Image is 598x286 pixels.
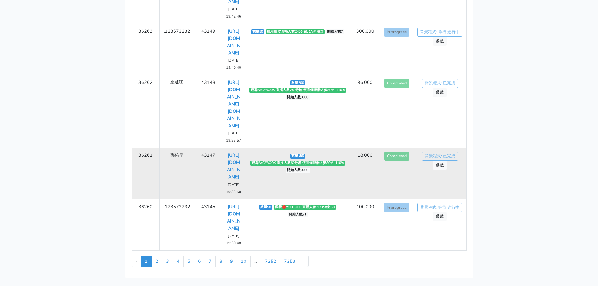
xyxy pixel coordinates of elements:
a: 背景程式: 已完成 [422,79,458,88]
td: 43149 [194,24,222,75]
a: 4 [173,256,184,267]
td: 43147 [194,148,222,199]
a: 7 [205,256,216,267]
a: [URL][DOMAIN_NAME] [227,203,240,231]
a: 5 [183,256,194,267]
td: 43148 [194,75,222,148]
a: 背景程式: 等待|進行中 [417,203,462,212]
a: 3 [162,256,173,267]
span: 觀看FACEBOOK 直播人數240分鐘 便宜伺服器人數80%~110% [249,88,346,93]
td: 18.000 [350,148,380,199]
small: [DATE] 19:42:46 [226,7,241,19]
a: 背景程式: 已完成 [422,152,458,161]
td: 36260 [132,199,159,250]
td: 36261 [132,148,159,199]
td: l123572232 [159,24,194,75]
a: 參數 [433,37,447,46]
a: 7253 [280,256,299,267]
button: In progress [384,28,409,37]
td: 36263 [132,24,159,75]
a: 10 [237,256,251,267]
td: 96.000 [350,75,380,148]
span: 開始人數0000 [286,168,310,173]
td: l123572232 [159,199,194,250]
span: 數量150 [290,154,305,159]
button: Completed [384,79,409,88]
td: 100.000 [350,199,380,250]
button: In progress [384,203,409,212]
a: [URL][DOMAIN_NAME] [227,152,240,180]
span: 開始人數7 [326,29,344,34]
a: 參數 [433,161,447,170]
a: Next » [299,256,309,267]
a: 8 [215,256,226,267]
a: 參數 [433,88,447,97]
a: 參數 [433,212,447,221]
li: « Previous [132,256,141,267]
a: 背景程式: 等待|進行中 [417,28,462,37]
span: 數量50 [251,29,265,34]
td: 鄧祐昇 [159,148,194,199]
td: 李威廷 [159,75,194,148]
a: [URL][DOMAIN_NAME][DOMAIN_NAME] [227,79,240,129]
span: 觀看🔴YOUTUBE 直播人數 120分鐘 SR [274,205,337,210]
span: 開始人數0000 [286,95,310,100]
button: Completed [384,152,409,161]
td: 43145 [194,199,222,250]
span: 1 [141,256,152,267]
span: 觀看FACEBOOK 直播人數60分鐘 便宜伺服器人數80%~110% [250,161,345,166]
span: 開始人數21 [288,212,308,217]
small: [DATE] 19:30:48 [226,233,241,246]
span: 數量50 [259,205,272,210]
small: [DATE] 19:40:40 [226,58,241,70]
a: 6 [194,256,205,267]
span: 觀看蝦皮直播人數240分鐘J1A伺服器 [266,29,325,34]
span: 數量200 [290,80,305,85]
a: 9 [226,256,237,267]
td: 300.000 [350,24,380,75]
a: [URL][DOMAIN_NAME] [227,28,240,56]
a: 7252 [261,256,280,267]
small: [DATE] 19:33:50 [226,182,241,194]
small: [DATE] 19:33:57 [226,131,241,143]
a: 2 [151,256,162,267]
td: 36262 [132,75,159,148]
